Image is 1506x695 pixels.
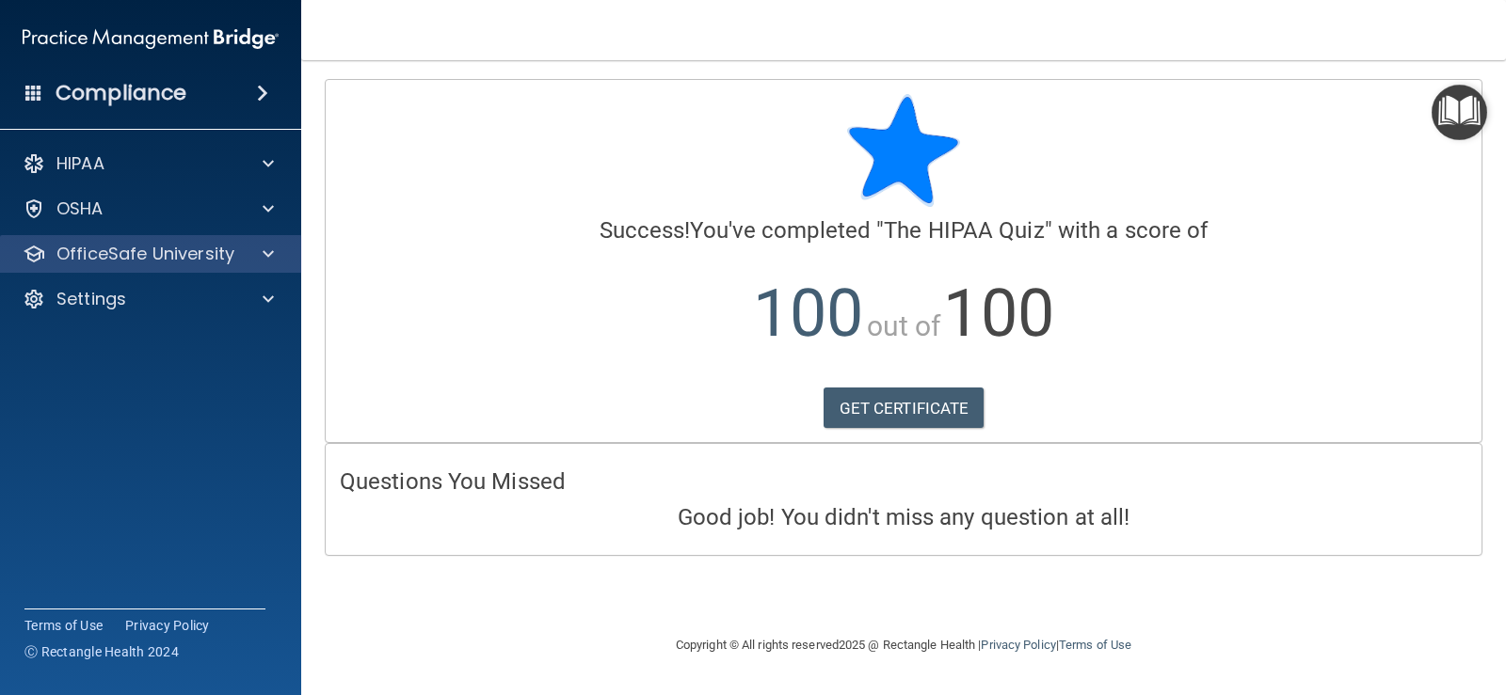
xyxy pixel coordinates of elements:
h4: Compliance [56,80,186,106]
span: out of [867,309,941,342]
a: GET CERTIFICATE [824,387,985,429]
span: Success! [600,217,691,244]
p: HIPAA [56,152,104,175]
span: 100 [753,275,863,352]
h4: You've completed " " with a score of [340,218,1467,243]
a: Privacy Policy [125,616,210,635]
a: HIPAA [23,152,274,175]
p: Settings [56,288,126,310]
h4: Questions You Missed [340,469,1467,494]
div: Copyright © All rights reserved 2025 @ Rectangle Health | | [560,615,1247,675]
h4: Good job! You didn't miss any question at all! [340,505,1467,529]
a: OfficeSafe University [23,243,274,265]
a: OSHA [23,197,274,220]
a: Terms of Use [24,616,103,635]
img: PMB logo [23,20,279,57]
a: Privacy Policy [981,638,1055,652]
span: The HIPAA Quiz [884,217,1044,244]
img: blue-star-rounded.9d042014.png [847,94,960,207]
a: Terms of Use [1059,638,1131,652]
p: OSHA [56,197,104,220]
a: Settings [23,288,274,310]
p: OfficeSafe University [56,243,234,265]
span: 100 [943,275,1053,352]
span: Ⓒ Rectangle Health 2024 [24,642,179,661]
button: Open Resource Center [1432,85,1487,140]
